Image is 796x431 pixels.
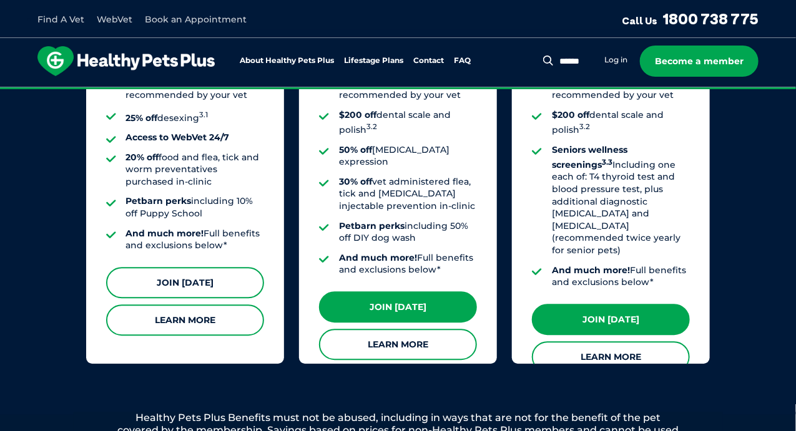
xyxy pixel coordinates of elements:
sup: 3.2 [366,122,377,131]
a: Join [DATE] [319,291,477,322]
strong: And much more! [552,264,630,276]
strong: Seniors wellness screenings [552,144,627,170]
li: Full benefits and exclusions below* [339,252,477,276]
strong: Access to WebVet 24/7 [126,132,230,143]
strong: Petbarn perks [339,220,405,231]
sup: 3.2 [579,122,590,131]
a: Lifestage Plans [344,57,403,65]
strong: 30% off [339,176,372,187]
a: Become a member [640,46,759,77]
strong: Petbarn perks [126,195,192,206]
strong: 20% off [126,152,159,163]
li: food and flea, tick and worm preventatives purchased in-clinic [126,152,264,188]
li: desexing [126,109,264,124]
li: dental scale and polish [552,109,690,137]
img: hpp-logo [37,46,215,76]
a: Learn More [319,329,477,360]
li: including 10% off Puppy School [126,195,264,220]
a: Book an Appointment [145,14,247,25]
a: FAQ [454,57,471,65]
li: including 50% off DIY dog wash [339,220,477,245]
li: vet administered flea, tick and [MEDICAL_DATA] injectable prevention in-clinic [339,176,477,213]
a: Learn More [106,304,264,336]
li: Including one each of: T4 thyroid test and blood pressure test, plus additional diagnostic [MEDIC... [552,144,690,257]
a: Contact [413,57,444,65]
a: Call Us1800 738 775 [622,9,759,28]
a: WebVet [97,14,132,25]
span: Proactive, preventative wellness program designed to keep your pet healthier and happier for longer [165,87,631,99]
strong: $200 off [552,109,589,120]
a: Learn More [532,341,690,372]
a: Join [DATE] [532,304,690,335]
a: Log in [604,55,627,65]
strong: And much more! [339,252,417,263]
button: Search [541,54,556,67]
strong: 25% off [126,112,158,123]
li: dental scale and polish [339,109,477,137]
li: Full benefits and exclusions below* [126,228,264,252]
a: Join [DATE] [106,267,264,298]
sup: 3.3 [602,157,612,166]
strong: 50% off [339,144,372,155]
strong: $200 off [339,109,376,120]
a: Find A Vet [37,14,84,25]
sup: 3.1 [200,110,209,119]
span: Call Us [622,14,657,27]
strong: And much more! [126,228,204,239]
li: Full benefits and exclusions below* [552,264,690,289]
a: About Healthy Pets Plus [240,57,334,65]
li: [MEDICAL_DATA] expression [339,144,477,168]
